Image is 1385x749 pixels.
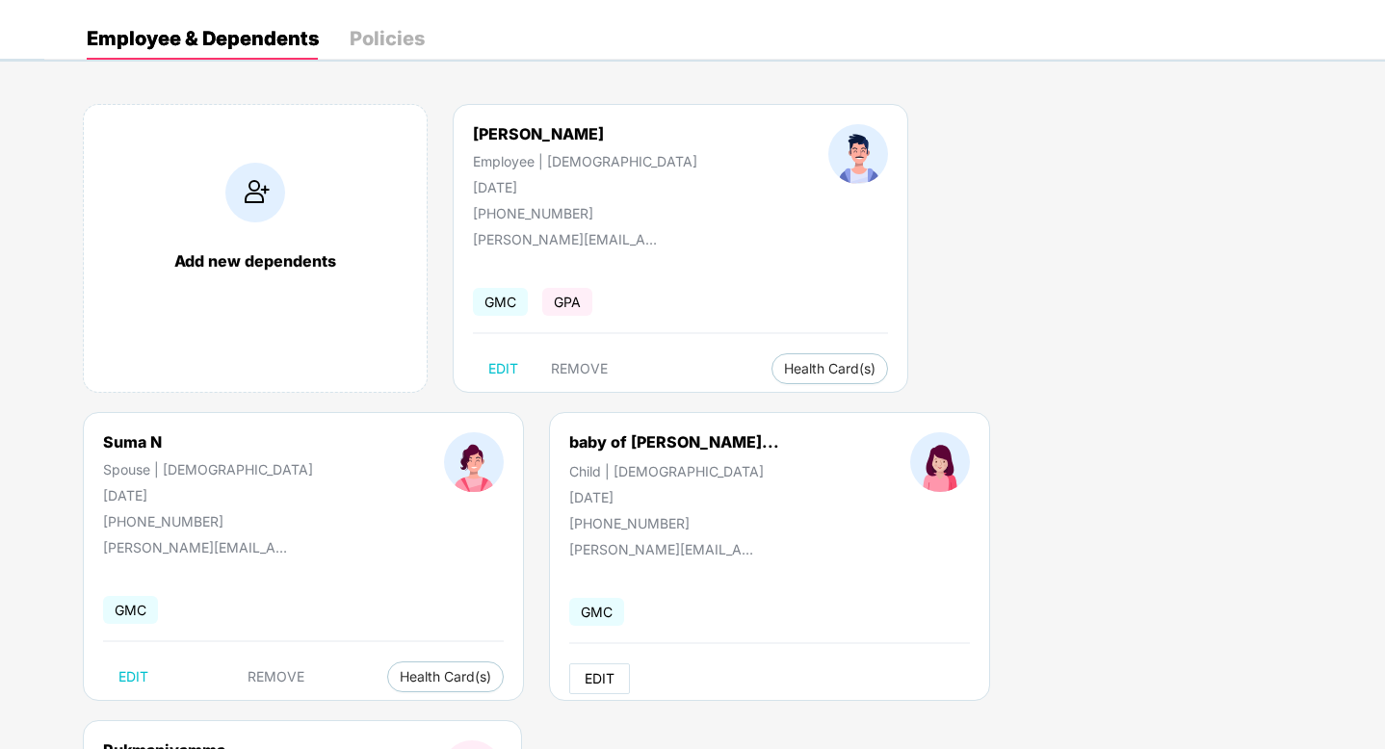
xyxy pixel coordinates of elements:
span: GMC [103,596,158,624]
div: Employee & Dependents [87,29,319,48]
span: EDIT [488,361,518,376]
div: [PERSON_NAME][EMAIL_ADDRESS][DOMAIN_NAME] [103,539,296,555]
span: EDIT [118,669,148,684]
div: [DATE] [473,179,697,195]
span: Health Card(s) [400,672,491,682]
div: Add new dependents [103,251,407,271]
div: [PHONE_NUMBER] [103,513,313,529]
button: REMOVE [232,661,320,692]
span: GMC [473,288,528,316]
div: [DATE] [569,489,779,505]
div: Suma N [103,432,313,452]
div: Policies [350,29,425,48]
span: GPA [542,288,592,316]
div: [PERSON_NAME][EMAIL_ADDRESS][DOMAIN_NAME] [473,231,666,247]
button: EDIT [103,661,164,692]
button: Health Card(s) [387,661,504,692]
div: Spouse | [DEMOGRAPHIC_DATA] [103,461,313,478]
button: REMOVE [536,353,623,384]
span: GMC [569,598,624,626]
div: [PERSON_NAME][EMAIL_ADDRESS][DOMAIN_NAME] [569,541,762,557]
img: profileImage [828,124,888,184]
div: baby of [PERSON_NAME]... [569,432,779,452]
img: profileImage [910,432,970,492]
div: Employee | [DEMOGRAPHIC_DATA] [473,153,697,169]
div: [PHONE_NUMBER] [473,205,697,221]
span: EDIT [585,671,614,686]
div: [PERSON_NAME] [473,124,697,143]
img: addIcon [225,163,285,222]
button: EDIT [569,663,630,694]
span: REMOVE [248,669,304,684]
img: profileImage [444,432,504,492]
div: [PHONE_NUMBER] [569,515,779,531]
div: Child | [DEMOGRAPHIC_DATA] [569,463,779,479]
button: Health Card(s) [771,353,888,384]
span: REMOVE [551,361,608,376]
div: [DATE] [103,487,313,504]
button: EDIT [473,353,534,384]
span: Health Card(s) [784,364,875,374]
